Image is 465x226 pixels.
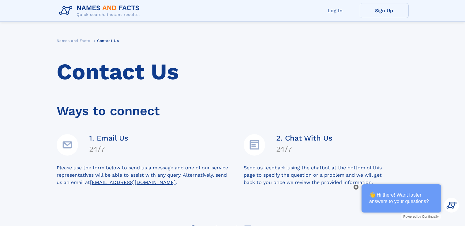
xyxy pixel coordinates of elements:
[89,145,128,153] h4: 24/7
[403,215,439,218] span: Powered by Continually
[244,134,265,156] img: Details Icon
[57,59,409,85] h1: Contact Us
[90,179,176,185] a: [EMAIL_ADDRESS][DOMAIN_NAME]
[57,37,90,44] a: Names and Facts
[276,134,332,142] h4: 2. Chat With Us
[355,186,357,188] img: Close
[57,95,409,121] div: Ways to connect
[401,213,441,220] a: Powered by Continually
[97,39,119,43] span: Contact Us
[360,3,409,18] a: Sign Up
[276,145,332,153] h4: 24/7
[57,2,145,19] img: Logo Names and Facts
[311,3,360,18] a: Log In
[57,164,244,186] div: Please use the form below to send us a message and one of our service representatives will be abl...
[444,198,459,213] img: Kevin
[244,164,409,186] div: Send us feedback using the chatbot at the bottom of this page to specify the question or a proble...
[89,134,128,142] h4: 1. Email Us
[57,134,78,156] img: Email Address Icon
[362,184,441,213] div: 👋 Hi there! Want faster answers to your questions?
